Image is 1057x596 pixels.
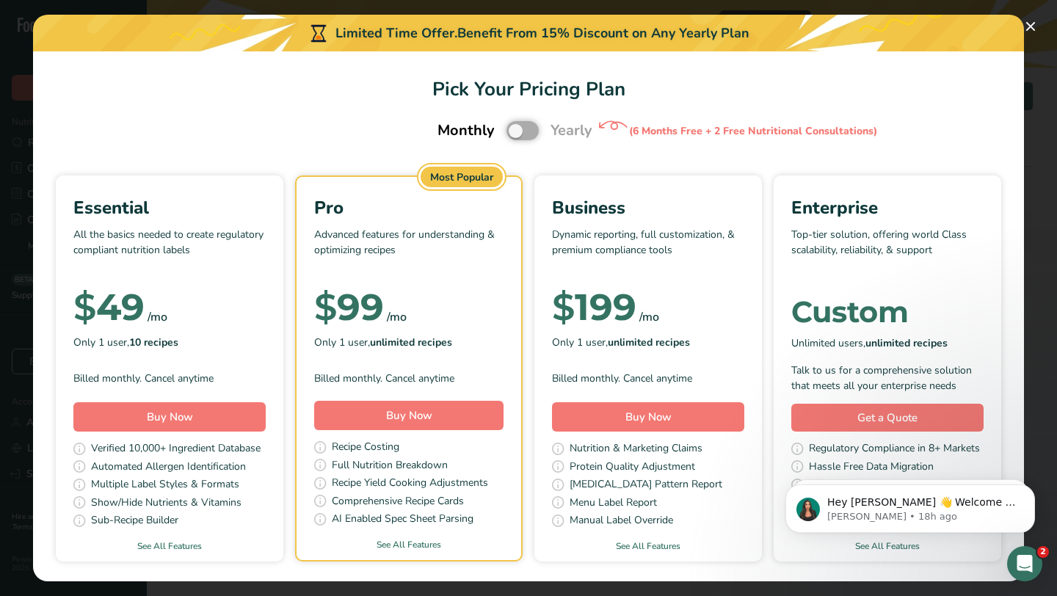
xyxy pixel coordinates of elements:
[332,457,448,476] span: Full Nutrition Breakdown
[625,410,672,424] span: Buy Now
[570,495,657,513] span: Menu Label Report
[857,410,918,426] span: Get a Quote
[314,293,384,322] div: 99
[314,227,504,271] p: Advanced features for understanding & optimizing recipes
[570,476,722,495] span: [MEDICAL_DATA] Pattern Report
[639,308,659,326] div: /mo
[91,512,178,531] span: Sub-Recipe Builder
[73,227,266,271] p: All the basics needed to create regulatory compliant nutrition labels
[791,195,984,221] div: Enterprise
[332,511,473,529] span: AI Enabled Spec Sheet Parsing
[73,335,178,350] span: Only 1 user,
[129,335,178,349] b: 10 recipes
[570,459,695,477] span: Protein Quality Adjustment
[551,120,592,142] span: Yearly
[552,285,575,330] span: $
[147,410,193,424] span: Buy Now
[386,408,432,423] span: Buy Now
[332,439,399,457] span: Recipe Costing
[332,493,464,512] span: Comprehensive Recipe Cards
[791,335,948,351] span: Unlimited users,
[314,371,504,386] div: Billed monthly. Cancel anytime
[314,335,452,350] span: Only 1 user,
[791,227,984,271] p: Top-tier solution, offering world Class scalability, reliability, & support
[148,308,167,326] div: /mo
[552,335,690,350] span: Only 1 user,
[56,539,283,553] a: See All Features
[552,371,744,386] div: Billed monthly. Cancel anytime
[791,297,984,327] div: Custom
[1037,546,1049,558] span: 2
[608,335,690,349] b: unlimited recipes
[437,120,495,142] span: Monthly
[73,371,266,386] div: Billed monthly. Cancel anytime
[534,539,762,553] a: See All Features
[629,123,877,139] div: (6 Months Free + 2 Free Nutritional Consultations)
[33,15,1024,51] div: Limited Time Offer.
[552,227,744,271] p: Dynamic reporting, full customization, & premium compliance tools
[314,401,504,430] button: Buy Now
[73,402,266,432] button: Buy Now
[73,293,145,322] div: 49
[332,475,488,493] span: Recipe Yield Cooking Adjustments
[314,195,504,221] div: Pro
[91,459,246,477] span: Automated Allergen Identification
[552,293,636,322] div: 199
[809,440,980,459] span: Regulatory Compliance in 8+ Markets
[865,336,948,350] b: unlimited recipes
[570,512,673,531] span: Manual Label Override
[457,23,749,43] div: Benefit From 15% Discount on Any Yearly Plan
[73,195,266,221] div: Essential
[552,402,744,432] button: Buy Now
[570,440,702,459] span: Nutrition & Marketing Claims
[421,167,503,187] div: Most Popular
[73,285,96,330] span: $
[91,495,241,513] span: Show/Hide Nutrients & Vitamins
[791,363,984,393] div: Talk to us for a comprehensive solution that meets all your enterprise needs
[763,454,1057,556] iframe: Intercom notifications message
[297,538,521,551] a: See All Features
[91,476,239,495] span: Multiple Label Styles & Formats
[370,335,452,349] b: unlimited recipes
[552,195,744,221] div: Business
[1007,546,1042,581] iframe: Intercom live chat
[791,404,984,432] a: Get a Quote
[51,75,1006,103] h1: Pick Your Pricing Plan
[387,308,407,326] div: /mo
[91,440,261,459] span: Verified 10,000+ Ingredient Database
[314,285,337,330] span: $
